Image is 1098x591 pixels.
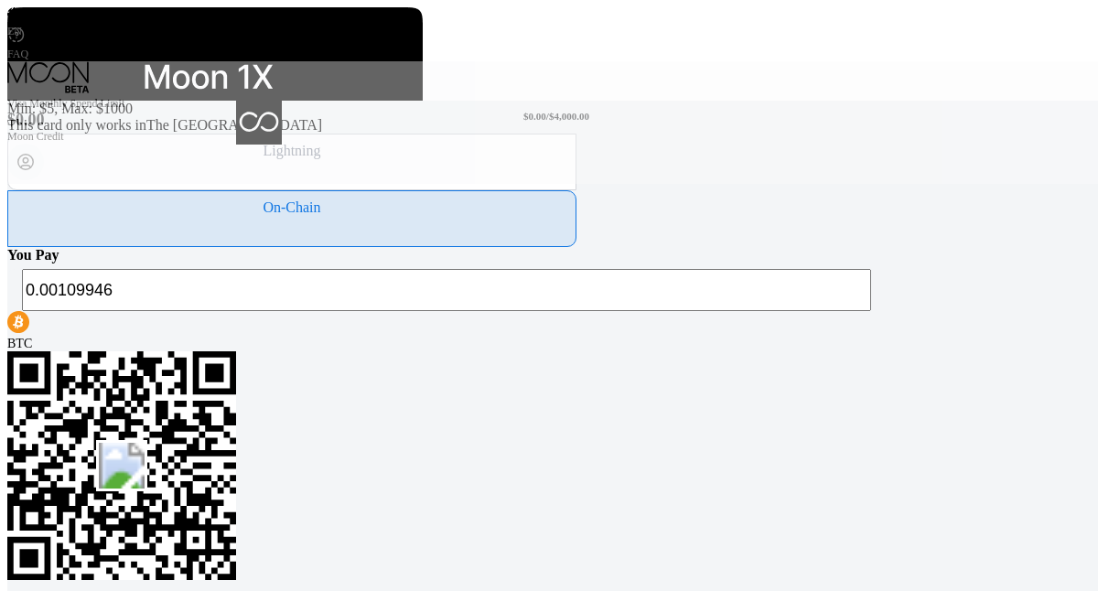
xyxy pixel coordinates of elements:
div: On-Chain [7,190,556,247]
div: EN [7,25,26,38]
div: On-Chain [17,199,566,217]
div: You Pay [7,247,886,263]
